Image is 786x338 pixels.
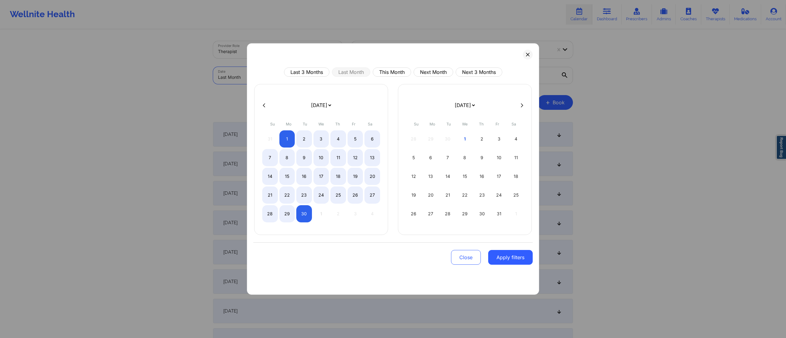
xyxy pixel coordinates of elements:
button: Next Month [414,67,453,77]
div: Sun Oct 05 2025 [406,149,422,166]
div: Mon Sep 29 2025 [279,205,295,222]
div: Mon Sep 22 2025 [279,186,295,204]
div: Fri Oct 24 2025 [491,186,507,204]
div: Sat Oct 18 2025 [508,168,524,185]
div: Thu Oct 16 2025 [474,168,490,185]
div: Fri Oct 10 2025 [491,149,507,166]
div: Sun Oct 12 2025 [406,168,422,185]
div: Sun Sep 14 2025 [262,168,278,185]
abbr: Friday [352,122,356,126]
button: Last Month [332,67,370,77]
div: Thu Oct 30 2025 [474,205,490,222]
div: Tue Sep 09 2025 [296,149,312,166]
div: Thu Sep 11 2025 [330,149,346,166]
div: Sat Oct 25 2025 [508,186,524,204]
div: Wed Sep 24 2025 [313,186,329,204]
div: Thu Oct 23 2025 [474,186,490,204]
div: Wed Oct 15 2025 [457,168,473,185]
div: Thu Oct 09 2025 [474,149,490,166]
button: Next 3 Months [456,67,502,77]
div: Tue Sep 30 2025 [296,205,312,222]
abbr: Thursday [335,122,340,126]
abbr: Monday [430,122,435,126]
div: Sun Sep 21 2025 [262,186,278,204]
div: Tue Oct 21 2025 [440,186,456,204]
div: Sat Sep 27 2025 [364,186,380,204]
div: Wed Sep 03 2025 [313,130,329,148]
div: Mon Sep 08 2025 [279,149,295,166]
abbr: Sunday [414,122,418,126]
div: Mon Sep 01 2025 [279,130,295,148]
button: This Month [373,67,411,77]
div: Wed Oct 01 2025 [457,130,473,148]
button: Close [451,250,481,265]
div: Sat Oct 11 2025 [508,149,524,166]
div: Fri Sep 12 2025 [348,149,363,166]
abbr: Tuesday [446,122,451,126]
button: Apply filters [488,250,533,265]
div: Thu Sep 04 2025 [330,130,346,148]
div: Tue Oct 14 2025 [440,168,456,185]
div: Mon Oct 27 2025 [423,205,439,222]
div: Tue Oct 28 2025 [440,205,456,222]
div: Mon Oct 06 2025 [423,149,439,166]
button: Last 3 Months [284,67,329,77]
div: Sat Oct 04 2025 [508,130,524,148]
div: Sun Sep 28 2025 [262,205,278,222]
div: Thu Sep 18 2025 [330,168,346,185]
div: Wed Oct 08 2025 [457,149,473,166]
div: Thu Sep 25 2025 [330,186,346,204]
abbr: Saturday [368,122,372,126]
abbr: Sunday [270,122,275,126]
div: Thu Oct 02 2025 [474,130,490,148]
div: Sat Sep 20 2025 [364,168,380,185]
div: Wed Oct 22 2025 [457,186,473,204]
div: Fri Sep 19 2025 [348,168,363,185]
div: Wed Sep 17 2025 [313,168,329,185]
abbr: Monday [286,122,291,126]
div: Sun Oct 26 2025 [406,205,422,222]
abbr: Thursday [479,122,484,126]
div: Wed Sep 10 2025 [313,149,329,166]
div: Mon Sep 15 2025 [279,168,295,185]
abbr: Wednesday [462,122,468,126]
div: Sat Sep 06 2025 [364,130,380,148]
div: Fri Oct 03 2025 [491,130,507,148]
div: Sun Oct 19 2025 [406,186,422,204]
div: Fri Oct 17 2025 [491,168,507,185]
abbr: Friday [496,122,499,126]
div: Wed Oct 29 2025 [457,205,473,222]
div: Fri Sep 05 2025 [348,130,363,148]
abbr: Tuesday [303,122,307,126]
div: Tue Sep 16 2025 [296,168,312,185]
div: Fri Sep 26 2025 [348,186,363,204]
div: Tue Sep 02 2025 [296,130,312,148]
abbr: Saturday [512,122,516,126]
abbr: Wednesday [318,122,324,126]
div: Sat Sep 13 2025 [364,149,380,166]
div: Fri Oct 31 2025 [491,205,507,222]
div: Sun Sep 07 2025 [262,149,278,166]
div: Mon Oct 13 2025 [423,168,439,185]
div: Tue Sep 23 2025 [296,186,312,204]
div: Tue Oct 07 2025 [440,149,456,166]
div: Mon Oct 20 2025 [423,186,439,204]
